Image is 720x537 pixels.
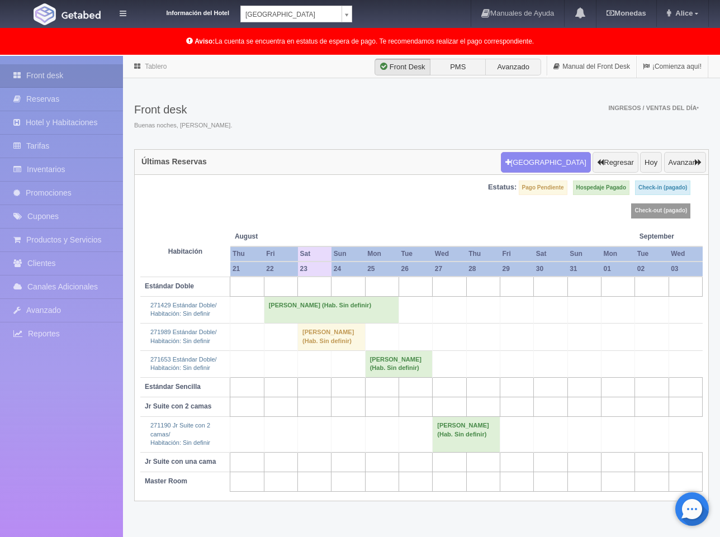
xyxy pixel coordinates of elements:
[150,422,210,446] a: 271190 Jr Suite con 2 camas/Habitación: Sin definir
[375,59,430,75] label: Front Desk
[141,158,207,166] h4: Últimas Reservas
[399,246,433,262] th: Tue
[433,416,500,452] td: [PERSON_NAME] (Hab. Sin definir)
[365,262,399,277] th: 25
[669,262,702,277] th: 03
[608,104,699,111] span: Ingresos / Ventas del día
[298,324,366,350] td: [PERSON_NAME] (Hab. Sin definir)
[264,246,297,262] th: Fri
[230,246,264,262] th: Thu
[601,246,634,262] th: Mon
[635,180,690,195] label: Check-in (pagado)
[168,248,202,255] strong: Habitación
[145,477,187,485] b: Master Room
[331,246,365,262] th: Sun
[331,262,365,277] th: 24
[466,262,500,277] th: 28
[264,296,399,323] td: [PERSON_NAME] (Hab. Sin definir)
[573,180,629,195] label: Hospedaje Pagado
[607,9,646,17] b: Monedas
[637,56,708,78] a: ¡Comienza aquí!
[640,152,662,173] button: Hoy
[635,246,669,262] th: Tue
[365,246,399,262] th: Mon
[664,152,706,173] button: Avanzar
[534,262,567,277] th: 30
[466,246,500,262] th: Thu
[150,302,217,317] a: 271429 Estándar Doble/Habitación: Sin definir
[399,262,433,277] th: 26
[145,63,167,70] a: Tablero
[635,262,669,277] th: 02
[672,9,693,17] span: Alice
[534,246,567,262] th: Sat
[61,11,101,19] img: Getabed
[34,3,56,25] img: Getabed
[134,103,232,116] h3: Front desk
[631,203,690,218] label: Check-out (pagado)
[235,232,293,241] span: August
[264,262,297,277] th: 22
[593,152,638,173] button: Regresar
[430,59,486,75] label: PMS
[433,262,466,277] th: 27
[245,6,337,23] span: [GEOGRAPHIC_DATA]
[601,262,634,277] th: 01
[145,282,194,290] b: Estándar Doble
[488,182,517,193] label: Estatus:
[140,6,229,18] dt: Información del Hotel
[567,246,601,262] th: Sun
[240,6,352,22] a: [GEOGRAPHIC_DATA]
[501,152,591,173] button: [GEOGRAPHIC_DATA]
[500,262,534,277] th: 29
[500,246,534,262] th: Fri
[145,383,201,391] b: Estándar Sencilla
[519,180,567,195] label: Pago Pendiente
[567,262,601,277] th: 31
[298,262,331,277] th: 23
[547,56,636,78] a: Manual del Front Desk
[145,458,216,465] b: Jr Suite con una cama
[150,329,217,344] a: 271989 Estándar Doble/Habitación: Sin definir
[365,350,433,377] td: [PERSON_NAME] (Hab. Sin definir)
[433,246,466,262] th: Wed
[640,232,698,241] span: September
[195,37,215,45] b: Aviso:
[145,402,211,410] b: Jr Suite con 2 camas
[230,262,264,277] th: 21
[669,246,702,262] th: Wed
[298,246,331,262] th: Sat
[134,121,232,130] span: Buenas noches, [PERSON_NAME].
[150,356,217,372] a: 271653 Estándar Doble/Habitación: Sin definir
[485,59,541,75] label: Avanzado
